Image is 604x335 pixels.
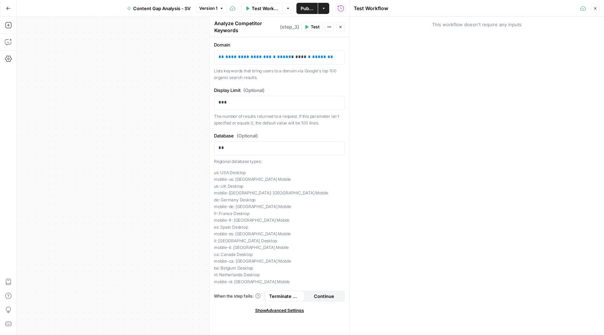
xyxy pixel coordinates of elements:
button: Test Workflow [241,3,283,14]
span: Test [311,24,319,30]
label: Database [214,132,345,139]
span: Terminate Workflow [269,293,300,300]
a: When the step fails: [214,293,261,299]
button: Publish [296,3,318,14]
button: Content Gap Analysis - SV [123,3,195,14]
p: Lists keywords that bring users to a domain via Google's top 100 organic search results. [214,67,345,81]
p: us: USA Desktop mobile-us: [GEOGRAPHIC_DATA] Mobile uk: UK Desktop mobile-[GEOGRAPHIC_DATA]: [GEO... [214,169,345,285]
button: Version 1 [196,4,227,13]
p: The number of results returned to a request. If this parameter isn't specified or equals 0, the d... [214,113,345,127]
span: This workflow doesn't require any inputs [354,21,600,28]
textarea: Analyze Competitor Keywords [214,20,278,34]
p: Regional database types: [214,158,345,165]
span: Show Advanced Settings [255,307,304,314]
button: Continue [304,291,344,302]
span: (Optional) [237,132,258,139]
label: Domain [214,41,345,48]
span: (Optional) [243,87,265,94]
span: Content Gap Analysis - SV [133,5,190,12]
span: Test Workflow [252,5,279,12]
button: Test [301,22,323,31]
span: ( step_3 ) [280,23,299,30]
span: Version 1 [199,5,217,12]
label: Display Limit [214,87,345,94]
span: Publish [301,5,314,12]
span: Continue [314,293,334,300]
